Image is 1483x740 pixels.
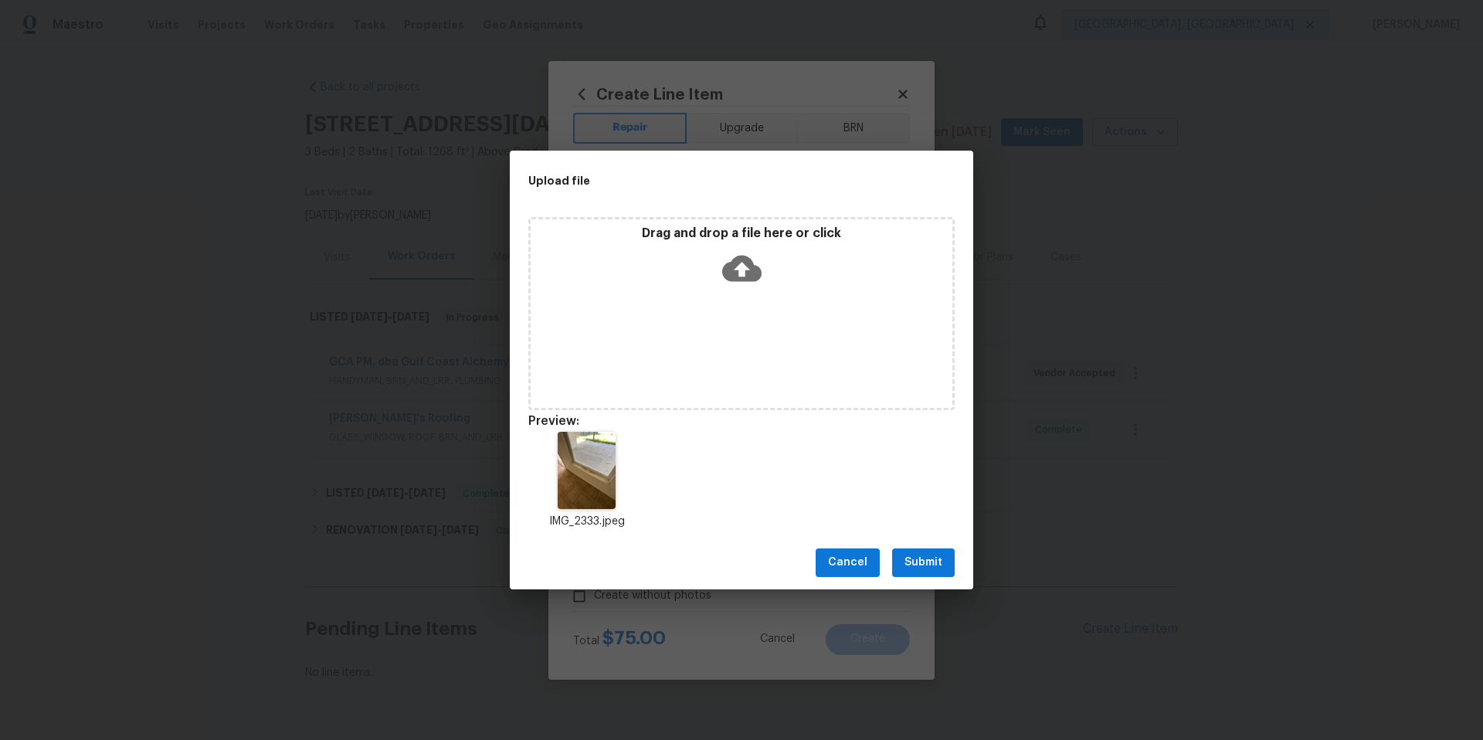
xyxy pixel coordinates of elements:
p: IMG_2333.jpeg [528,514,646,530]
span: Cancel [828,553,867,572]
img: 9k= [558,432,616,509]
span: Submit [904,553,942,572]
p: Drag and drop a file here or click [531,226,952,242]
button: Submit [892,548,955,577]
h2: Upload file [528,172,885,189]
button: Cancel [816,548,880,577]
